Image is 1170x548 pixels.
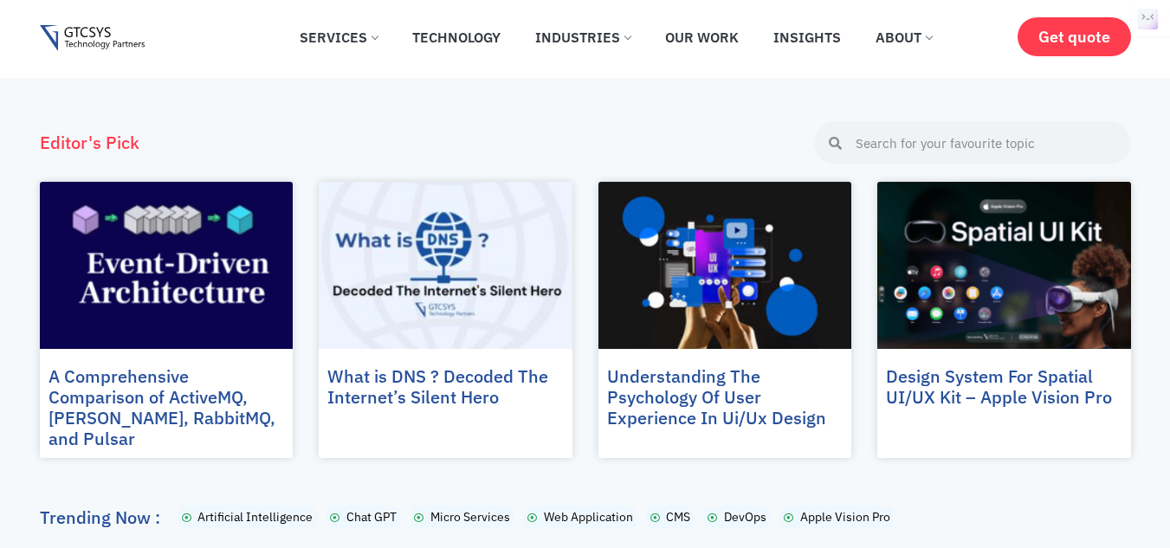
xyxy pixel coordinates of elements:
[720,508,766,526] span: DevOps
[662,508,690,526] span: CMS
[650,508,691,526] a: CMS
[399,18,514,56] a: Technology
[784,508,890,526] a: Apple Vision Pro
[796,508,890,526] span: Apple Vision Pro
[294,181,594,350] img: What-Is-DNS
[287,18,391,56] a: Services
[522,18,643,56] a: Industries
[760,18,854,56] a: Insights
[182,508,314,526] a: Artificial Intelligence
[40,25,145,52] img: Gtcsys logo
[40,182,294,349] a: eVENT-DRIVEN-Architecture
[842,121,1131,164] input: Search for your favourite topic
[574,181,874,350] img: Understanding The Psychology Of User Experience In Ui_Ux Design
[414,508,510,526] a: Micro Services
[40,134,139,152] h4: Editor's Pick
[48,364,275,450] a: A Comprehensive Comparison of ActiveMQ, [PERSON_NAME], RabbitMQ, and Pulsar
[863,18,945,56] a: About
[426,508,510,526] span: Micro Services
[1018,17,1131,56] a: Get quote
[708,508,766,526] a: DevOps
[863,181,1144,350] img: Design System For Spatial User Interfaces
[327,364,548,409] a: What is DNS ? Decoded The Internet’s Silent Hero
[342,508,397,526] span: Chat GPT
[1038,28,1110,46] span: Get quote
[877,182,1131,349] a: Design System For Spatial User Interfaces
[652,18,752,56] a: Our Work
[607,364,826,429] a: Understanding The Psychology Of User Experience In Ui/Ux Design
[3,181,327,350] img: eVENT-DRIVEN-Architecture
[527,508,633,526] a: Web Application
[40,509,160,526] h2: Trending Now :
[193,508,313,526] span: Artificial Intelligence
[330,508,397,526] a: Chat GPT
[540,508,633,526] span: Web Application
[319,182,572,349] a: What-Is-DNS
[598,182,852,349] a: Understanding The Psychology Of User Experience In Ui_Ux Design
[886,364,1112,409] a: Design System For Spatial UI/UX Kit – Apple Vision Pro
